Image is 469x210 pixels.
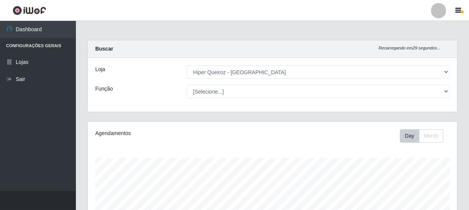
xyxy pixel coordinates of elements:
button: Day [400,129,419,143]
div: Agendamentos [95,129,236,137]
div: Toolbar with button groups [400,129,450,143]
strong: Buscar [95,46,113,52]
img: CoreUI Logo [13,6,46,15]
label: Função [95,85,113,93]
label: Loja [95,65,105,73]
i: Recarregando em 29 segundos... [379,46,441,50]
div: First group [400,129,444,143]
button: Month [419,129,444,143]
